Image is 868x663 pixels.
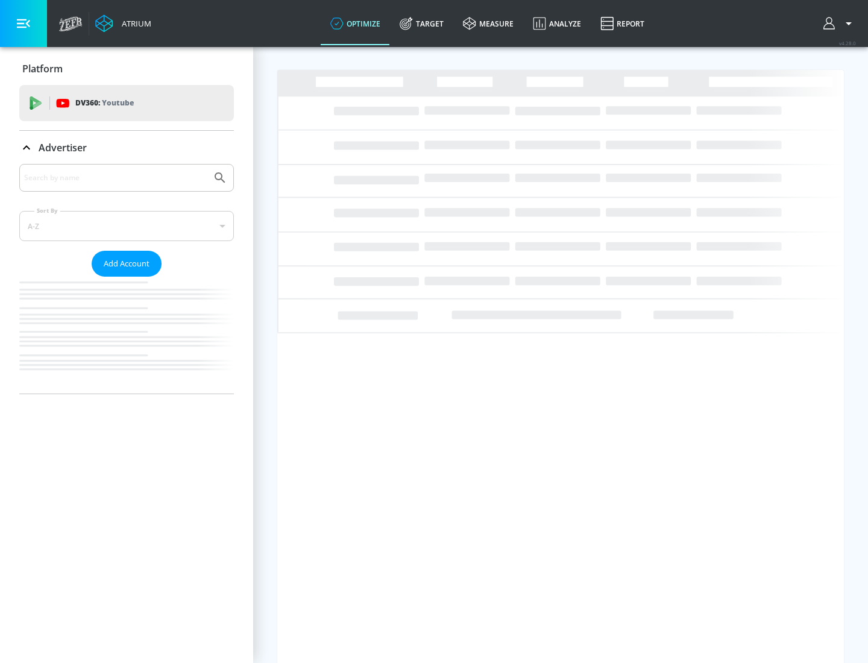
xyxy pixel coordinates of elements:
[34,207,60,215] label: Sort By
[19,131,234,165] div: Advertiser
[117,18,151,29] div: Atrium
[390,2,453,45] a: Target
[19,211,234,241] div: A-Z
[19,277,234,394] nav: list of Advertiser
[95,14,151,33] a: Atrium
[92,251,162,277] button: Add Account
[591,2,654,45] a: Report
[19,52,234,86] div: Platform
[102,96,134,109] p: Youtube
[75,96,134,110] p: DV360:
[321,2,390,45] a: optimize
[104,257,149,271] span: Add Account
[453,2,523,45] a: measure
[19,164,234,394] div: Advertiser
[24,170,207,186] input: Search by name
[523,2,591,45] a: Analyze
[19,85,234,121] div: DV360: Youtube
[839,40,856,46] span: v 4.28.0
[22,62,63,75] p: Platform
[39,141,87,154] p: Advertiser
